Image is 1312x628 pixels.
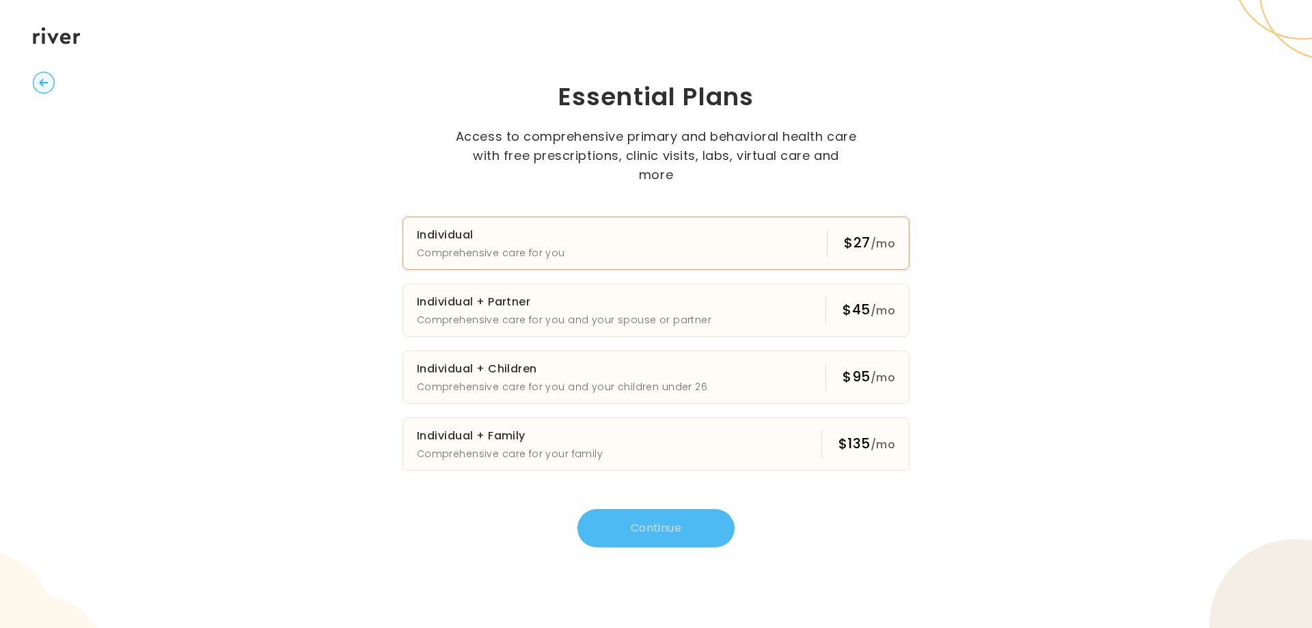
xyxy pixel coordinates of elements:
[871,370,895,385] span: /mo
[577,509,735,547] button: Continue
[454,127,858,185] p: Access to comprehensive primary and behavioral health care with free prescriptions, clinic visits...
[844,233,895,254] div: $27
[417,426,603,446] h3: Individual + Family
[402,284,910,337] button: Individual + PartnerComprehensive care for you and your spouse or partner$45/mo
[417,245,565,261] p: Comprehensive care for you
[417,226,565,245] h3: Individual
[417,312,711,328] p: Comprehensive care for you and your spouse or partner
[871,303,895,318] span: /mo
[339,81,973,113] h1: Essential Plans
[843,367,895,387] div: $95
[417,379,707,395] p: Comprehensive care for you and your children under 26
[417,359,707,379] h3: Individual + Children
[871,437,895,452] span: /mo
[402,351,910,404] button: Individual + ChildrenComprehensive care for you and your children under 26$95/mo
[871,236,895,251] span: /mo
[843,300,895,320] div: $45
[402,217,910,270] button: IndividualComprehensive care for you$27/mo
[417,292,711,312] h3: Individual + Partner
[838,434,895,454] div: $135
[402,418,910,471] button: Individual + FamilyComprehensive care for your family$135/mo
[417,446,603,462] p: Comprehensive care for your family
